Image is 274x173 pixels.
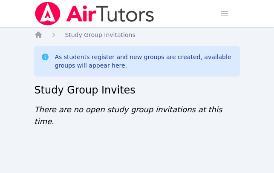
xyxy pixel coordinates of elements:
[34,83,239,97] h2: Study Group Invites
[55,53,233,70] div: As students register and new groups are created, available groups will appear here.
[34,2,155,26] img: Air Tutors
[65,31,135,38] span: Study Group Invitations
[65,31,135,39] a: Study Group Invitations
[34,105,222,126] span: There are no open study group invitations at this time.
[34,31,239,39] nav: Breadcrumb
